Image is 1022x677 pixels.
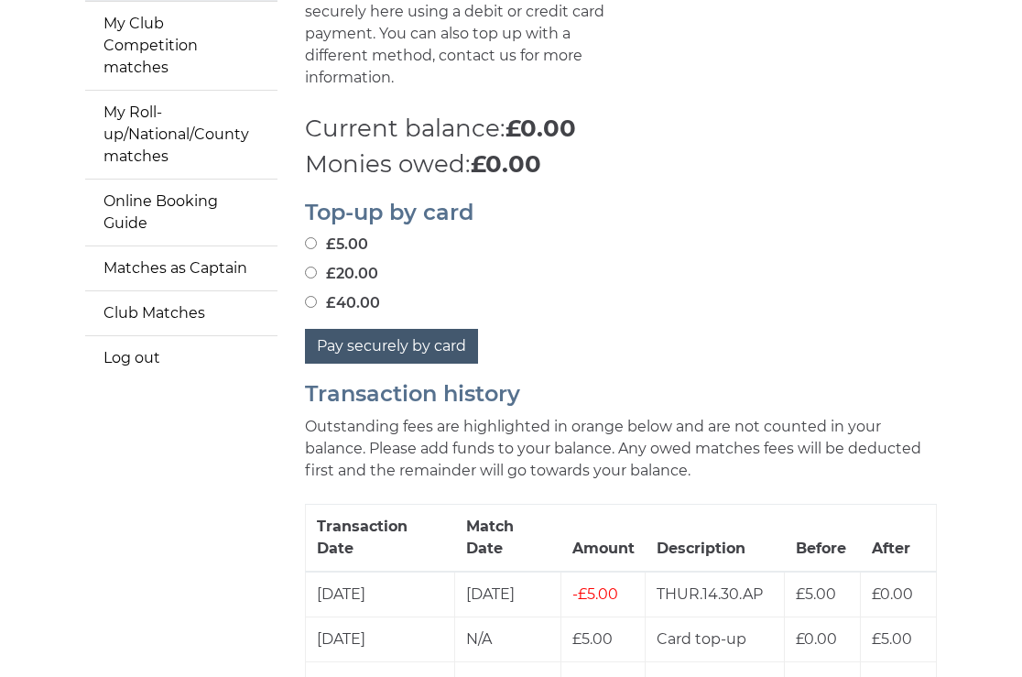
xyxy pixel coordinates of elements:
span: £5.00 [872,630,912,648]
td: Card top-up [646,617,785,661]
p: Current balance: [305,111,937,147]
td: [DATE] [455,572,561,617]
th: After [861,504,937,572]
th: Before [785,504,861,572]
label: £40.00 [305,292,380,314]
span: £5.00 [572,585,618,603]
h2: Top-up by card [305,201,937,224]
th: Description [646,504,785,572]
a: My Roll-up/National/County matches [85,91,277,179]
th: Match Date [455,504,561,572]
p: Outstanding fees are highlighted in orange below and are not counted in your balance. Please add ... [305,416,937,482]
p: Monies owed: [305,147,937,182]
span: £0.00 [796,630,837,648]
a: Log out [85,336,277,380]
a: Online Booking Guide [85,180,277,246]
span: £5.00 [796,585,836,603]
a: My Club Competition matches [85,2,277,90]
label: £20.00 [305,263,378,285]
th: Transaction Date [306,504,455,572]
label: £5.00 [305,234,368,256]
input: £20.00 [305,267,317,278]
td: [DATE] [306,572,455,617]
td: THUR.14.30.AP [646,572,785,617]
button: Pay securely by card [305,329,478,364]
th: Amount [561,504,646,572]
strong: £0.00 [471,149,541,179]
a: Matches as Captain [85,246,277,290]
input: £5.00 [305,237,317,249]
a: Club Matches [85,291,277,335]
strong: £0.00 [506,114,576,143]
input: £40.00 [305,296,317,308]
span: £0.00 [872,585,913,603]
td: [DATE] [306,617,455,661]
td: N/A [455,617,561,661]
h2: Transaction history [305,382,937,406]
span: £5.00 [572,630,613,648]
